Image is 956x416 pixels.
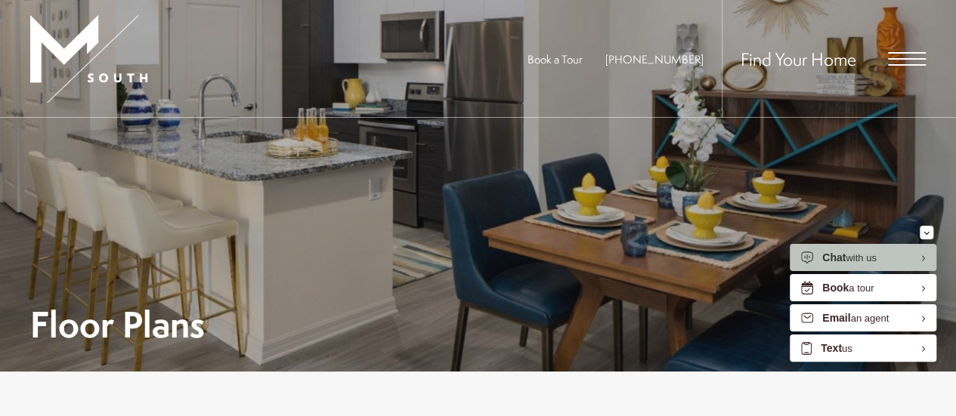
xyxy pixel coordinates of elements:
a: Call Us at 813-570-8014 [605,51,704,67]
a: Find Your Home [741,47,856,71]
span: [PHONE_NUMBER] [605,51,704,67]
h1: Floor Plans [30,307,205,341]
button: Open Menu [888,52,926,66]
a: Book a Tour [528,51,583,67]
img: MSouth [30,15,147,103]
